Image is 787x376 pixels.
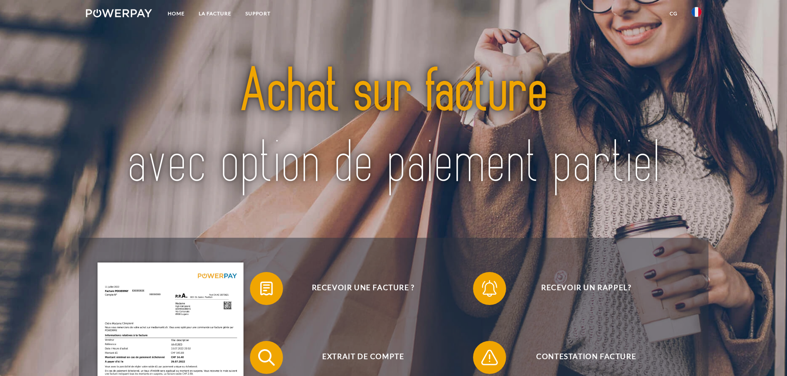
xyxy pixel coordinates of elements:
[479,278,500,299] img: qb_bell.svg
[116,38,671,218] img: title-powerpay_fr.svg
[256,347,277,368] img: qb_search.svg
[86,9,152,17] img: logo-powerpay-white.svg
[250,272,465,305] button: Recevoir une facture ?
[663,6,685,21] a: CG
[485,341,687,374] span: Contestation Facture
[754,343,780,369] iframe: Bouton de lancement de la fenêtre de messagerie
[250,341,465,374] button: Extrait de compte
[473,272,688,305] button: Recevoir un rappel?
[473,341,688,374] button: Contestation Facture
[256,278,277,299] img: qb_bill.svg
[262,272,464,305] span: Recevoir une facture ?
[479,347,500,368] img: qb_warning.svg
[692,7,701,17] img: fr
[161,6,192,21] a: Home
[238,6,278,21] a: Support
[192,6,238,21] a: LA FACTURE
[485,272,687,305] span: Recevoir un rappel?
[262,341,464,374] span: Extrait de compte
